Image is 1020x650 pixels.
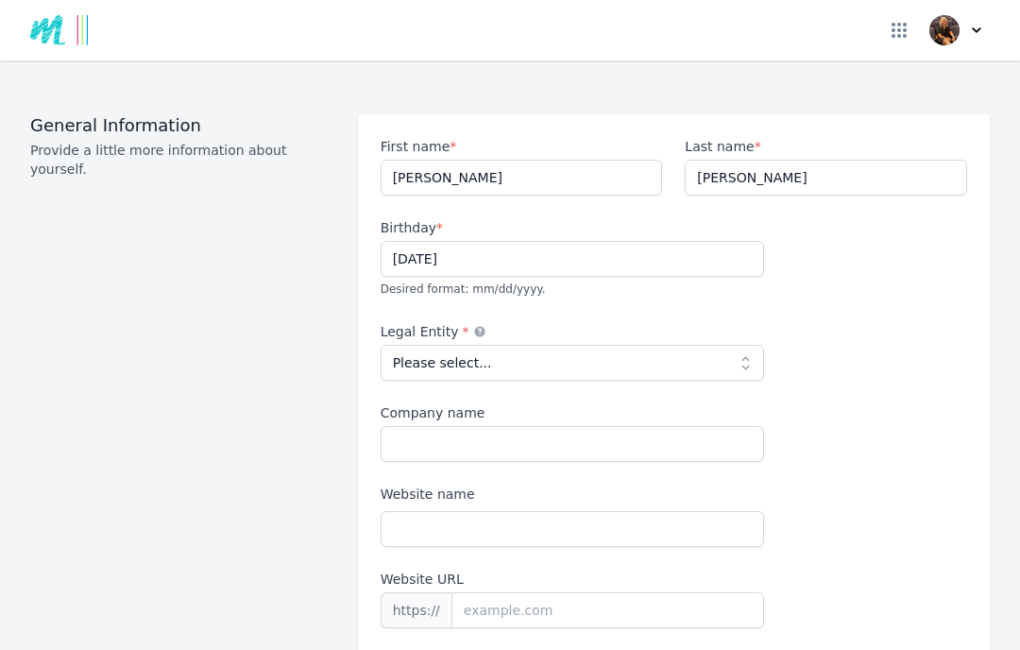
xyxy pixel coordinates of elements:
h3: General Information [30,114,335,137]
label: Company name [381,403,764,422]
label: Birthday [381,218,764,237]
span: https:// [381,592,451,628]
label: Website name [381,485,764,504]
input: mm/dd/yyyy [381,241,764,277]
label: Legal Entity [381,322,764,341]
label: First name [381,137,663,156]
span: Desired format: mm/dd/yyyy. [381,282,546,296]
p: Provide a little more information about yourself. [30,141,335,179]
label: Website URL [381,570,764,589]
input: example.com [451,592,764,628]
label: Last name [685,137,967,156]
